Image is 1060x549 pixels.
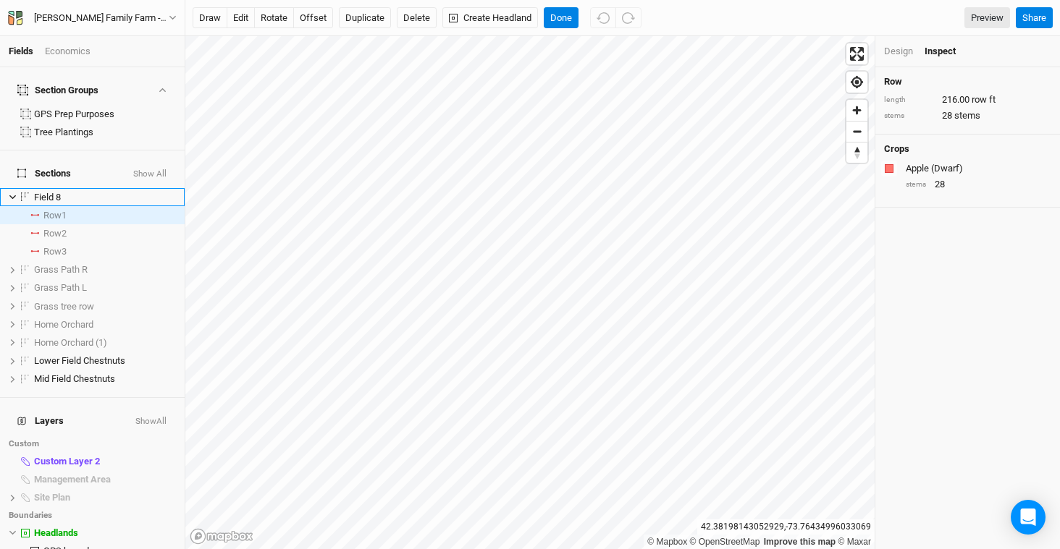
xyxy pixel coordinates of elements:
span: Row 2 [43,228,67,239]
a: Fields [9,46,33,56]
div: stems [906,179,927,190]
div: Home Orchard (1) [34,337,176,349]
div: Mid Field Chestnuts [34,373,176,385]
div: Economics [45,45,91,58]
button: rotate [254,7,294,29]
button: Redo (^Z) [615,7,642,29]
span: Grass tree row [34,301,94,312]
button: draw [193,7,227,29]
span: Headlands [34,527,78,538]
a: Mapbox [647,537,687,547]
div: 216.00 [884,93,1051,106]
button: ShowAll [135,417,167,427]
span: Home Orchard (1) [34,337,107,348]
span: Home Orchard [34,319,93,330]
div: Inspect [925,45,976,58]
button: [PERSON_NAME] Family Farm - 2026 Fruit Trees [7,10,177,26]
div: Custom Layer 2 [34,456,176,467]
span: Zoom out [846,122,867,142]
div: Management Area [34,474,176,485]
a: Improve this map [764,537,836,547]
canvas: Map [185,36,875,549]
span: Field 8 [34,192,61,203]
span: row ft [972,93,996,106]
a: Maxar [838,537,871,547]
div: Site Plan [34,492,176,503]
a: Mapbox logo [190,528,253,545]
div: Field 8 [34,192,176,203]
h4: Row [884,76,1051,88]
button: Reset bearing to north [846,142,867,163]
button: Zoom out [846,121,867,142]
button: Done [544,7,579,29]
span: Row 1 [43,210,67,221]
button: Share [1016,7,1053,29]
div: Grass Path R [34,264,176,276]
div: [PERSON_NAME] Family Farm - 2026 Fruit Trees [34,11,169,25]
span: stems [954,109,980,122]
div: Grass tree row [34,301,176,312]
div: 28 [906,178,1051,191]
button: Show section groups [156,85,168,95]
span: Management Area [34,474,111,485]
a: Preview [964,7,1010,29]
span: Sections [17,168,71,179]
button: edit [227,7,255,29]
a: OpenStreetMap [690,537,760,547]
button: Create Headland [442,7,538,29]
button: Undo (^z) [590,7,616,29]
div: Design [884,45,913,58]
div: 28 [884,109,1051,122]
span: Site Plan [34,492,70,503]
span: Layers [17,415,64,427]
div: length [884,95,935,106]
button: Enter fullscreen [846,43,867,64]
div: Home Orchard [34,319,176,331]
div: 42.38198143052929 , -73.76434996033069 [697,519,875,535]
div: Tree Plantings [34,127,176,138]
button: Find my location [846,72,867,93]
span: Row 3 [43,246,67,258]
span: Custom Layer 2 [34,456,100,467]
div: Lower Field Chestnuts [34,355,176,367]
div: Grass Path L [34,282,176,294]
button: Zoom in [846,100,867,121]
span: Grass Path R [34,264,88,275]
div: Open Intercom Messenger [1011,500,1046,535]
div: Apple (Dwarf) [906,162,1048,175]
span: Mid Field Chestnuts [34,373,115,384]
div: Rudolph Family Farm - 2026 Fruit Trees [34,11,169,25]
span: Lower Field Chestnuts [34,355,125,366]
div: GPS Prep Purposes [34,108,176,120]
h4: Crops [884,143,909,155]
button: Delete [397,7,437,29]
div: Headlands [34,527,176,539]
button: offset [293,7,333,29]
div: stems [884,111,935,122]
span: Reset bearing to north [846,142,867,163]
button: Duplicate [339,7,391,29]
button: Show All [132,169,167,179]
div: Section Groups [17,85,98,96]
span: Grass Path L [34,282,87,293]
